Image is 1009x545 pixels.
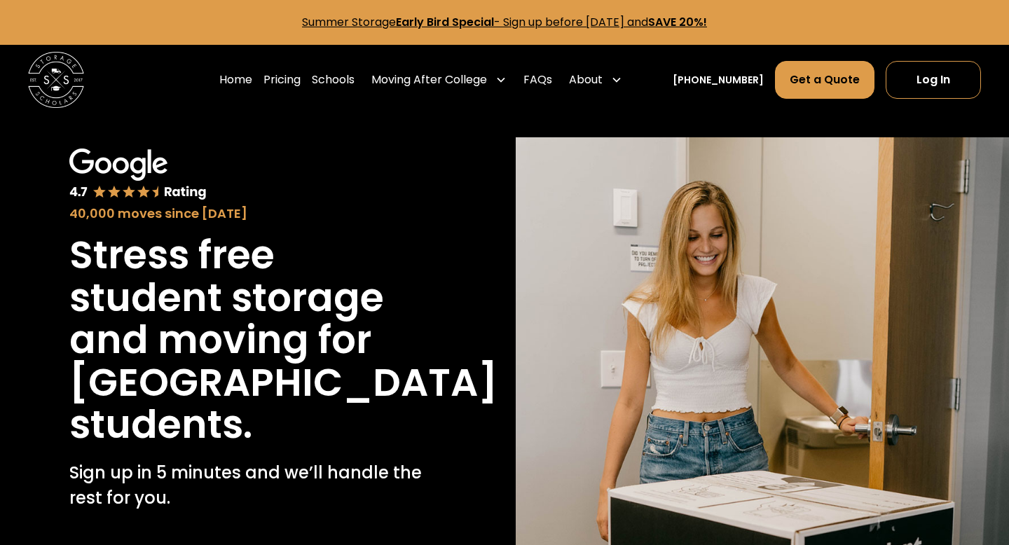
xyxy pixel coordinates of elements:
a: Log In [886,61,981,99]
strong: SAVE 20%! [648,14,707,30]
img: Google 4.7 star rating [69,149,207,201]
div: Moving After College [366,60,512,99]
a: FAQs [523,60,552,99]
p: Sign up in 5 minutes and we’ll handle the rest for you. [69,460,425,511]
div: Moving After College [371,71,487,88]
a: [PHONE_NUMBER] [673,73,764,88]
h1: Stress free student storage and moving for [69,234,425,361]
a: Schools [312,60,355,99]
h1: [GEOGRAPHIC_DATA] [69,361,497,404]
div: About [569,71,603,88]
strong: Early Bird Special [396,14,494,30]
a: Get a Quote [775,61,874,99]
a: Pricing [263,60,301,99]
div: 40,000 moves since [DATE] [69,204,425,223]
img: Storage Scholars main logo [28,52,84,108]
a: Home [219,60,252,99]
h1: students. [69,403,252,446]
a: Summer StorageEarly Bird Special- Sign up before [DATE] andSAVE 20%! [302,14,707,30]
div: About [563,60,628,99]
